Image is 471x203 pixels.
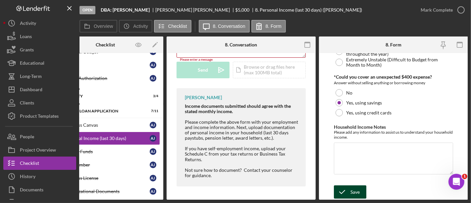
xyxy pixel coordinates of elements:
[96,42,115,47] div: Checklist
[251,20,286,33] button: 8. Form
[213,24,245,29] label: 8. Conversation
[150,62,156,68] div: A J
[94,24,113,29] label: Overview
[346,110,392,115] label: Yes, using credit cards
[3,56,76,70] button: Educational
[101,7,150,13] b: DBA: [PERSON_NAME]
[3,30,76,43] button: Loans
[64,175,150,181] div: Business License
[3,130,76,143] a: People
[414,3,468,17] button: Mark Complete
[20,56,44,71] div: Educational
[64,62,150,68] div: Budget
[3,70,76,83] button: Long-Term
[61,109,142,113] div: BUSINESS LOAN APPLICATION
[3,83,76,96] button: Dashboard
[185,119,299,141] div: Please complete the above form with your employment and income information. Next, upload document...
[346,90,352,96] label: No
[20,170,35,185] div: History
[150,122,156,128] div: A J
[3,43,76,56] button: Grants
[20,70,42,85] div: Long-Term
[51,185,160,198] a: Organizational DocumentsAJ
[350,185,360,199] div: Save
[51,158,160,171] a: EIN NumberAJ
[386,42,401,47] div: 8. Form
[133,24,148,29] label: Activity
[64,76,150,81] div: Credit Authorization
[150,175,156,181] div: A J
[146,94,158,98] div: 3 / 4
[51,132,160,145] a: Personal Income (last 30 days)AJ
[51,145,160,158] a: Uses of FundsAJ
[150,135,156,142] div: A J
[334,74,453,80] div: *Could you cover an unexpected $400 expense?
[119,20,152,33] button: Activity
[266,24,282,29] label: 8. Form
[3,183,76,196] button: Documents
[150,75,156,82] div: A J
[3,96,76,109] a: Clients
[334,185,366,199] button: Save
[150,162,156,168] div: A J
[185,168,299,178] div: Not sure how to document? Contact your counselor for guidance.
[177,62,230,78] button: Send
[198,62,208,78] div: Send
[3,17,76,30] a: Activity
[79,20,117,33] button: Overview
[51,58,160,72] a: BudgetAJ
[20,109,59,124] div: Product Templates
[185,146,299,162] div: If you have self-employment income, upload your Schedule C from your tax returns or Business Tax ...
[346,100,382,105] label: Yes, using savings
[154,20,191,33] button: Checklist
[3,170,76,183] button: History
[61,94,142,98] div: Eligibility
[64,189,150,194] div: Organizational Documents
[235,7,250,13] span: $5,000
[346,57,451,68] label: Extremely Unstable (Difficult to Budget from Month to Month)
[20,183,43,198] div: Documents
[3,143,76,157] button: Project Overview
[20,83,42,98] div: Dashboard
[199,20,250,33] button: 8. Conversation
[255,7,362,13] div: 8. Personal Income (last 30 days) ([PERSON_NAME])
[64,122,150,128] div: Business Canvas
[20,157,39,171] div: Checklist
[20,143,56,158] div: Project Overview
[168,24,187,29] label: Checklist
[462,174,467,179] span: 1
[150,148,156,155] div: A J
[155,7,235,13] div: [PERSON_NAME] [PERSON_NAME]
[146,109,158,113] div: 7 / 11
[334,80,453,86] div: Answer without selling anything or borrowing money
[79,6,95,14] div: Open
[334,130,453,140] div: Please add any information to assist us to understand your household income.
[20,43,34,58] div: Grants
[185,95,222,100] div: [PERSON_NAME]
[225,42,257,47] div: 8. Conversation
[334,124,386,130] label: Household Income Notes
[20,130,34,145] div: People
[51,171,160,185] a: Business LicenseAJ
[64,162,150,168] div: EIN Number
[64,149,150,154] div: Uses of Funds
[177,58,306,62] div: Please enter a message
[3,109,76,123] button: Product Templates
[185,103,291,114] strong: Income documents submitted should agree with the stated monthly income.
[421,3,453,17] div: Mark Complete
[3,157,76,170] button: Checklist
[20,30,32,45] div: Loans
[20,17,36,32] div: Activity
[448,174,464,190] iframe: Intercom live chat
[51,118,160,132] a: Business CanvasAJ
